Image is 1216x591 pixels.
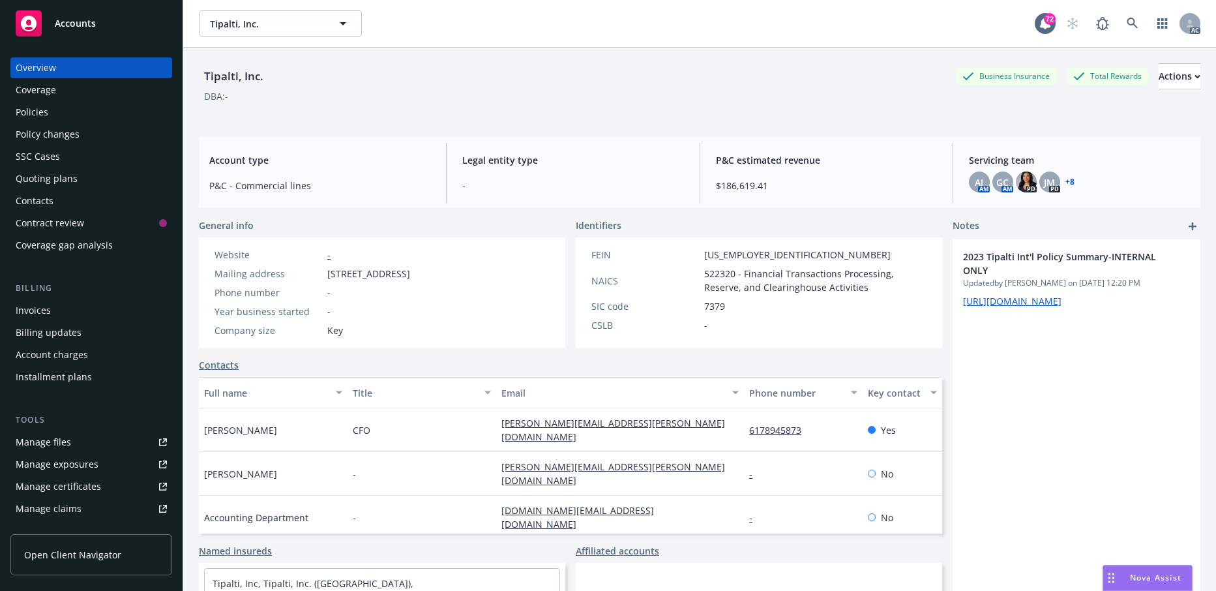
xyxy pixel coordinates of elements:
div: Company size [215,324,322,337]
div: DBA: - [204,89,228,103]
div: Title [353,386,477,400]
div: Phone number [215,286,322,299]
a: Policy changes [10,124,172,145]
div: Manage claims [16,498,82,519]
div: SSC Cases [16,146,60,167]
span: CFO [353,423,370,437]
span: Yes [881,423,896,437]
a: - [749,511,763,524]
a: Manage claims [10,498,172,519]
div: Drag to move [1103,566,1120,590]
div: Policies [16,102,48,123]
a: - [327,249,331,261]
span: JM [1044,175,1055,189]
div: Tipalti, Inc. [199,68,269,85]
div: Quoting plans [16,168,78,189]
div: Invoices [16,300,51,321]
div: Business Insurance [956,68,1056,84]
span: - [353,467,356,481]
div: Year business started [215,305,322,318]
div: Key contact [868,386,923,400]
span: General info [199,219,254,232]
button: Actions [1159,63,1200,89]
span: Open Client Navigator [24,548,121,562]
button: Nova Assist [1103,565,1193,591]
div: Email [501,386,724,400]
button: Full name [199,377,348,408]
span: - [327,305,331,318]
a: Contract review [10,213,172,234]
div: Manage files [16,432,71,453]
span: Nova Assist [1130,572,1181,583]
span: P&C - Commercial lines [209,179,430,192]
div: Overview [16,57,56,78]
div: SIC code [591,299,699,313]
div: NAICS [591,274,699,288]
div: Website [215,248,322,262]
span: [STREET_ADDRESS] [327,267,410,280]
div: Tools [10,414,172,427]
div: Manage certificates [16,476,101,497]
span: Identifiers [576,219,621,232]
a: Manage exposures [10,454,172,475]
a: Tipalti, Inc, Tipalti, Inc. ([GEOGRAPHIC_DATA]), [213,577,413,590]
a: Manage files [10,432,172,453]
span: - [704,318,707,332]
span: 7379 [704,299,725,313]
div: Installment plans [16,367,92,387]
span: [US_EMPLOYER_IDENTIFICATION_NUMBER] [704,248,891,262]
a: Affiliated accounts [576,544,659,558]
a: Manage certificates [10,476,172,497]
div: Actions [1159,64,1200,89]
a: Report a Bug [1090,10,1116,37]
span: 522320 - Financial Transactions Processing, Reserve, and Clearinghouse Activities [704,267,927,294]
div: CSLB [591,318,699,332]
div: Policy changes [16,124,80,145]
span: P&C estimated revenue [716,153,937,167]
span: [PERSON_NAME] [204,423,277,437]
a: +8 [1065,178,1075,186]
a: [DOMAIN_NAME][EMAIL_ADDRESS][DOMAIN_NAME] [501,504,654,530]
a: Switch app [1149,10,1176,37]
a: [PERSON_NAME][EMAIL_ADDRESS][PERSON_NAME][DOMAIN_NAME] [501,461,725,487]
span: Key [327,324,343,337]
span: Account type [209,153,430,167]
a: [URL][DOMAIN_NAME] [963,295,1061,307]
div: Manage BORs [16,521,77,541]
div: FEIN [591,248,699,262]
span: Servicing team [969,153,1190,167]
div: Manage exposures [16,454,98,475]
a: Overview [10,57,172,78]
div: Total Rewards [1067,68,1148,84]
img: photo [1016,172,1037,192]
div: Mailing address [215,267,322,280]
button: Key contact [863,377,942,408]
span: Legal entity type [462,153,683,167]
a: Invoices [10,300,172,321]
span: AJ [975,175,983,189]
span: Notes [953,219,979,234]
a: [PERSON_NAME][EMAIL_ADDRESS][PERSON_NAME][DOMAIN_NAME] [501,417,725,443]
a: Installment plans [10,367,172,387]
div: 72 [1044,13,1056,25]
a: Coverage gap analysis [10,235,172,256]
a: - [749,468,763,480]
span: Accounting Department [204,511,308,524]
a: Account charges [10,344,172,365]
span: No [881,467,893,481]
a: Quoting plans [10,168,172,189]
a: 6178945873 [749,424,812,436]
div: Contacts [16,190,53,211]
a: add [1185,219,1200,234]
a: Start snowing [1060,10,1086,37]
span: Accounts [55,18,96,29]
a: Accounts [10,5,172,42]
div: 2023 Tipalti Int'l Policy Summary-INTERNAL ONLYUpdatedby [PERSON_NAME] on [DATE] 12:20 PM[URL][DO... [953,239,1200,318]
button: Phone number [744,377,863,408]
button: Title [348,377,496,408]
a: Manage BORs [10,521,172,541]
span: - [327,286,331,299]
button: Tipalti, Inc. [199,10,362,37]
div: Phone number [749,386,843,400]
